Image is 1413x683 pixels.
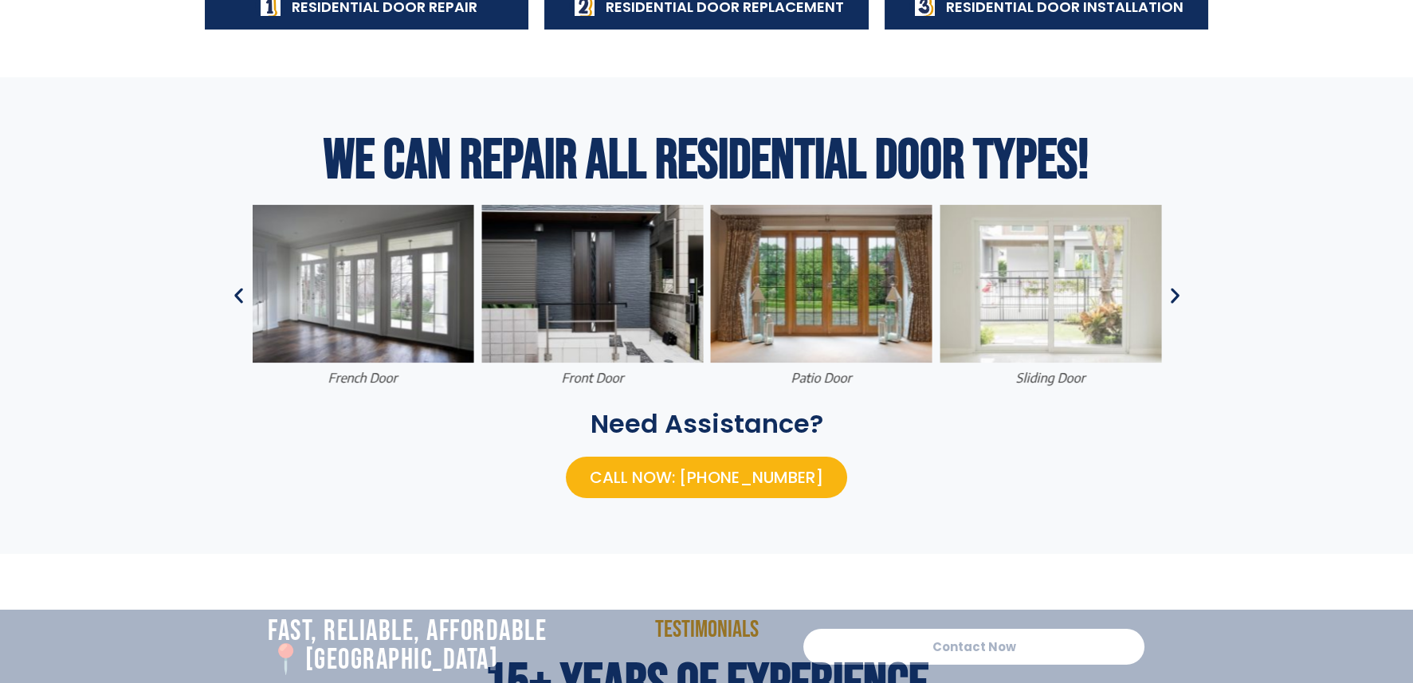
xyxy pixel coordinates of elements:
[940,205,1161,363] img: Residential Door Repair 10
[711,205,932,387] div: 8 / 18
[932,641,1016,653] span: Contact Now
[711,369,932,387] figcaption: patio door
[940,369,1161,387] figcaption: Sliding door
[253,205,474,387] a: french doorfrench door
[268,618,787,675] h2: Fast, Reliable, Affordable 📍[GEOGRAPHIC_DATA]
[481,205,703,387] a: Front DoorFront Door
[590,466,823,489] span: Call Now: [PHONE_NUMBER]
[253,369,474,387] figcaption: french door
[803,629,1144,665] a: Contact Now
[253,205,1161,387] div: Image Carousel
[481,205,703,387] div: 7 / 18
[253,205,474,363] img: Residential Door Repair 7
[711,205,932,363] img: Residential Door Repair 9
[566,457,847,498] a: Call Now: [PHONE_NUMBER]
[229,133,1185,189] h2: We Can Repair All Residential Door Types!
[481,369,703,387] figcaption: Front Door
[711,205,932,387] a: patio doorpatio door
[253,205,474,387] div: 6 / 18
[229,411,1185,437] h2: Need Assistance?
[940,205,1161,387] a: Sliding screen doorSliding door
[940,205,1161,387] div: 9 / 18
[481,205,703,363] img: Residential Door Repair 8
